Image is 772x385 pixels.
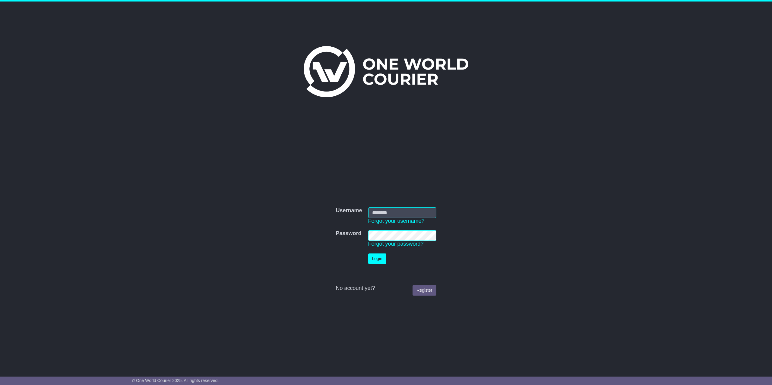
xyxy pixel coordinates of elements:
[336,285,436,292] div: No account yet?
[132,378,219,383] span: © One World Courier 2025. All rights reserved.
[368,218,425,224] a: Forgot your username?
[336,207,362,214] label: Username
[368,241,424,247] a: Forgot your password?
[368,253,386,264] button: Login
[336,230,361,237] label: Password
[304,46,468,97] img: One World
[413,285,436,296] a: Register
